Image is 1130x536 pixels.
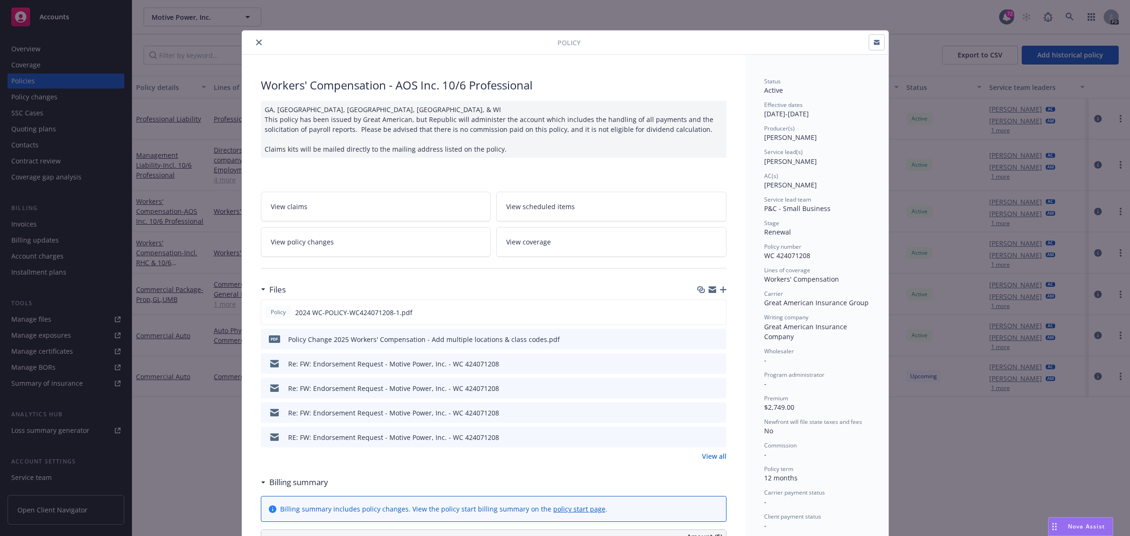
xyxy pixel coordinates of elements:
span: Policy [557,38,581,48]
a: View policy changes [261,227,491,257]
span: Renewal [764,227,791,236]
span: - [764,356,767,365]
span: Active [764,86,783,95]
div: Policy Change 2025 Workers' Compensation - Add multiple locations & class codes.pdf [288,334,560,344]
span: Newfront will file state taxes and fees [764,418,862,426]
span: - [764,521,767,530]
span: Effective dates [764,101,803,109]
span: pdf [269,335,280,342]
span: No [764,426,773,435]
span: Workers' Compensation [764,275,839,284]
div: Re: FW: Endorsement Request - Motive Power, Inc. - WC 424071208 [288,408,499,418]
div: GA, [GEOGRAPHIC_DATA], [GEOGRAPHIC_DATA], [GEOGRAPHIC_DATA], & WI This policy has been issued by ... [261,101,726,158]
button: preview file [714,383,723,393]
span: Service lead(s) [764,148,803,156]
span: Program administrator [764,371,824,379]
span: - [764,379,767,388]
span: Great American Insurance Group [764,298,869,307]
div: Files [261,284,286,296]
a: View all [702,451,726,461]
span: Producer(s) [764,124,795,132]
span: Policy number [764,243,801,251]
span: Policy term [764,465,793,473]
button: Nova Assist [1048,517,1113,536]
span: - [764,450,767,459]
a: policy start page [553,504,605,513]
span: Policy [269,308,288,317]
span: [PERSON_NAME] [764,133,817,142]
span: Status [764,77,781,85]
div: Re: FW: Endorsement Request - Motive Power, Inc. - WC 424071208 [288,383,499,393]
button: download file [699,408,707,418]
button: download file [699,359,707,369]
div: [DATE] - [DATE] [764,101,870,119]
span: [PERSON_NAME] [764,157,817,166]
button: preview file [714,334,723,344]
div: Billing summary [261,476,328,488]
a: View coverage [496,227,726,257]
span: [PERSON_NAME] [764,180,817,189]
span: $2,749.00 [764,403,794,412]
span: View coverage [506,237,551,247]
h3: Files [269,284,286,296]
div: Billing summary includes policy changes. View the policy start billing summary on the . [280,504,607,514]
button: download file [699,334,707,344]
button: download file [699,308,706,317]
span: View policy changes [271,237,334,247]
div: Re: FW: Endorsement Request - Motive Power, Inc. - WC 424071208 [288,359,499,369]
span: Writing company [764,313,808,321]
span: Nova Assist [1068,522,1105,530]
span: Wholesaler [764,347,794,355]
a: View scheduled items [496,192,726,221]
button: preview file [714,408,723,418]
span: P&C - Small Business [764,204,831,213]
button: download file [699,432,707,442]
a: View claims [261,192,491,221]
span: AC(s) [764,172,778,180]
span: - [764,497,767,506]
span: Great American Insurance Company [764,322,849,341]
div: RE: FW: Endorsement Request - Motive Power, Inc. - WC 424071208 [288,432,499,442]
span: Service lead team [764,195,811,203]
div: Workers' Compensation - AOS Inc. 10/6 Professional [261,77,726,93]
span: Premium [764,394,788,402]
span: Commission [764,441,797,449]
span: View claims [271,202,307,211]
span: View scheduled items [506,202,575,211]
button: preview file [714,308,722,317]
button: preview file [714,432,723,442]
span: 2024 WC-POLICY-WC424071208-1.pdf [295,308,412,317]
button: close [253,37,265,48]
span: Lines of coverage [764,266,810,274]
span: Client payment status [764,512,821,520]
span: Carrier payment status [764,488,825,496]
span: 12 months [764,473,798,482]
div: Drag to move [1049,518,1060,536]
span: Stage [764,219,779,227]
h3: Billing summary [269,476,328,488]
span: WC 424071208 [764,251,810,260]
button: preview file [714,359,723,369]
span: Carrier [764,290,783,298]
button: download file [699,383,707,393]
